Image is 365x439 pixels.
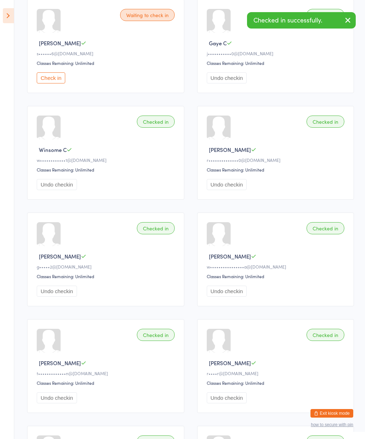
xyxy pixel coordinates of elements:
[209,146,251,153] span: [PERSON_NAME]
[311,422,353,427] button: how to secure with pin
[207,392,247,403] button: Undo checkin
[307,329,344,341] div: Checked in
[39,252,81,260] span: [PERSON_NAME]
[37,50,177,56] div: s••••••6@[DOMAIN_NAME]
[207,264,347,270] div: w••••••••••••••••a@[DOMAIN_NAME]
[37,264,177,270] div: g•••••2@[DOMAIN_NAME]
[39,146,67,153] span: Winsome C
[207,286,247,297] button: Undo checkin
[37,370,177,376] div: t•••••••••••••n@[DOMAIN_NAME]
[207,60,347,66] div: Classes Remaining: Unlimited
[247,12,356,29] div: Checked in successfully.
[307,116,344,128] div: Checked in
[137,222,175,234] div: Checked in
[37,179,77,190] button: Undo checkin
[137,329,175,341] div: Checked in
[209,39,227,47] span: Gaye C
[207,380,347,386] div: Classes Remaining: Unlimited
[37,286,77,297] button: Undo checkin
[137,116,175,128] div: Checked in
[307,9,344,21] div: Checked in
[37,167,177,173] div: Classes Remaining: Unlimited
[209,252,251,260] span: [PERSON_NAME]
[207,157,347,163] div: r••••••••••••••0@[DOMAIN_NAME]
[37,72,65,83] button: Check in
[37,380,177,386] div: Classes Remaining: Unlimited
[37,392,77,403] button: Undo checkin
[207,167,347,173] div: Classes Remaining: Unlimited
[209,359,251,367] span: [PERSON_NAME]
[39,359,81,367] span: [PERSON_NAME]
[37,157,177,163] div: w••••••••••••1@[DOMAIN_NAME]
[207,50,347,56] div: j•••••••••••0@[DOMAIN_NAME]
[207,72,247,83] button: Undo checkin
[37,60,177,66] div: Classes Remaining: Unlimited
[120,9,175,21] div: Waiting to check in
[207,370,347,376] div: r••••r@[DOMAIN_NAME]
[310,409,353,418] button: Exit kiosk mode
[39,39,81,47] span: [PERSON_NAME]
[307,222,344,234] div: Checked in
[37,273,177,279] div: Classes Remaining: Unlimited
[207,179,247,190] button: Undo checkin
[207,273,347,279] div: Classes Remaining: Unlimited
